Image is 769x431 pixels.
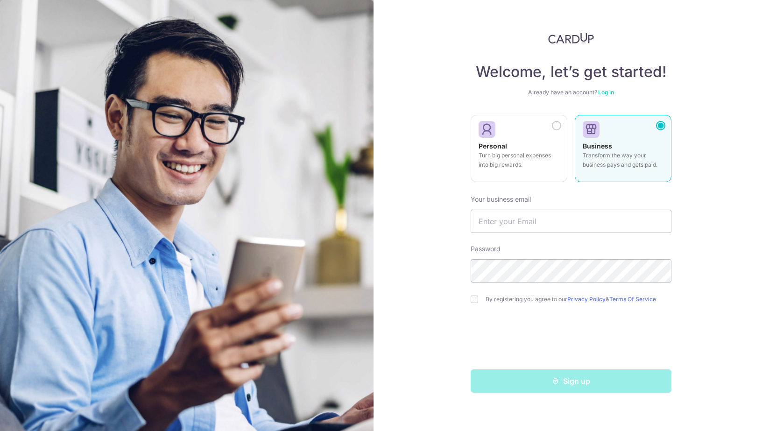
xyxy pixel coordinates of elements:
img: CardUp Logo [548,33,594,44]
p: Turn big personal expenses into big rewards. [479,151,559,170]
input: Enter your Email [471,210,671,233]
a: Terms Of Service [609,296,656,303]
strong: Business [583,142,612,150]
label: By registering you agree to our & [486,296,671,303]
a: Privacy Policy [567,296,606,303]
a: Business Transform the way your business pays and gets paid. [575,115,671,188]
h4: Welcome, let’s get started! [471,63,671,81]
a: Log in [598,89,614,96]
strong: Personal [479,142,507,150]
p: Transform the way your business pays and gets paid. [583,151,663,170]
label: Password [471,244,501,254]
iframe: reCAPTCHA [500,322,642,358]
div: Already have an account? [471,89,671,96]
label: Your business email [471,195,531,204]
a: Personal Turn big personal expenses into big rewards. [471,115,567,188]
